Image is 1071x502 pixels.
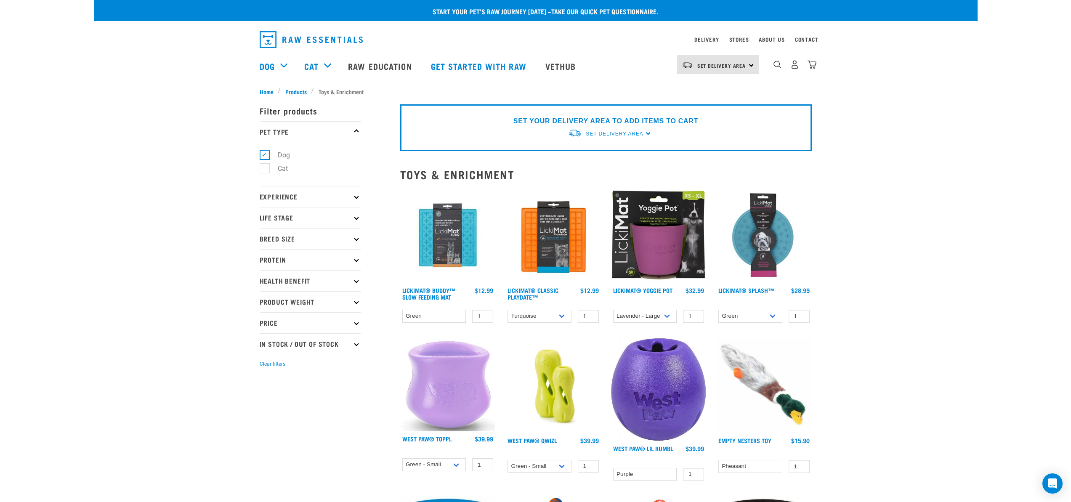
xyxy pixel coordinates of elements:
[340,49,422,83] a: Raw Education
[260,312,361,333] p: Price
[505,338,601,433] img: Qwizl
[260,31,363,48] img: Raw Essentials Logo
[285,87,307,96] span: Products
[808,60,816,69] img: home-icon@2x.png
[260,121,361,142] p: Pet Type
[613,447,673,450] a: West Paw® Lil Rumbl
[613,289,672,292] a: LickiMat® Yoggie Pot
[791,287,810,294] div: $28.99
[716,338,812,433] img: Empty nesters plush mallard 18 17
[94,49,978,83] nav: dropdown navigation
[586,131,643,137] span: Set Delivery Area
[260,360,285,368] button: Clear filters
[729,38,749,41] a: Stores
[264,163,291,174] label: Cat
[773,61,781,69] img: home-icon-1@2x.png
[260,333,361,354] p: In Stock / Out Of Stock
[795,38,819,41] a: Contact
[697,64,746,67] span: Set Delivery Area
[402,437,452,440] a: West Paw® Toppl
[686,445,704,452] div: $39.99
[400,188,496,283] img: Buddy Turquoise
[475,287,493,294] div: $12.99
[790,60,799,69] img: user.png
[759,38,784,41] a: About Us
[580,287,599,294] div: $12.99
[718,289,774,292] a: LickiMat® Splash™
[789,310,810,323] input: 1
[264,150,293,160] label: Dog
[682,61,693,69] img: van-moving.png
[611,188,707,283] img: Yoggie pot packaging purple 2
[1042,473,1063,494] div: Open Intercom Messenger
[791,437,810,444] div: $15.90
[260,100,361,121] p: Filter products
[260,228,361,249] p: Breed Size
[423,49,537,83] a: Get started with Raw
[475,436,493,442] div: $39.99
[578,460,599,473] input: 1
[716,188,812,283] img: Lickimat Splash Turquoise 570x570 crop top
[580,437,599,444] div: $39.99
[402,289,455,298] a: LickiMat® Buddy™ Slow Feeding Mat
[260,186,361,207] p: Experience
[694,38,719,41] a: Delivery
[686,287,704,294] div: $32.99
[505,188,601,283] img: LM Playdate Orange 570x570 crop top
[260,249,361,270] p: Protein
[260,87,274,96] span: Home
[578,310,599,323] input: 1
[508,289,558,298] a: LickiMat® Classic Playdate™
[260,87,812,96] nav: breadcrumbs
[551,9,658,13] a: take our quick pet questionnaire.
[253,28,819,51] nav: dropdown navigation
[472,310,493,323] input: 1
[260,60,275,72] a: Dog
[683,310,704,323] input: 1
[260,87,278,96] a: Home
[281,87,311,96] a: Products
[683,468,704,481] input: 1
[400,338,496,432] img: Lavender Toppl
[513,116,698,126] p: SET YOUR DELIVERY AREA TO ADD ITEMS TO CART
[718,439,771,442] a: Empty Nesters Toy
[260,207,361,228] p: Life Stage
[304,60,319,72] a: Cat
[400,168,812,181] h2: Toys & Enrichment
[611,338,707,441] img: 91vjngt Ls L AC SL1500
[472,458,493,471] input: 1
[260,270,361,291] p: Health Benefit
[508,439,557,442] a: West Paw® Qwizl
[789,460,810,473] input: 1
[260,291,361,312] p: Product Weight
[100,6,984,16] p: Start your pet’s raw journey [DATE] –
[537,49,587,83] a: Vethub
[568,129,582,138] img: van-moving.png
